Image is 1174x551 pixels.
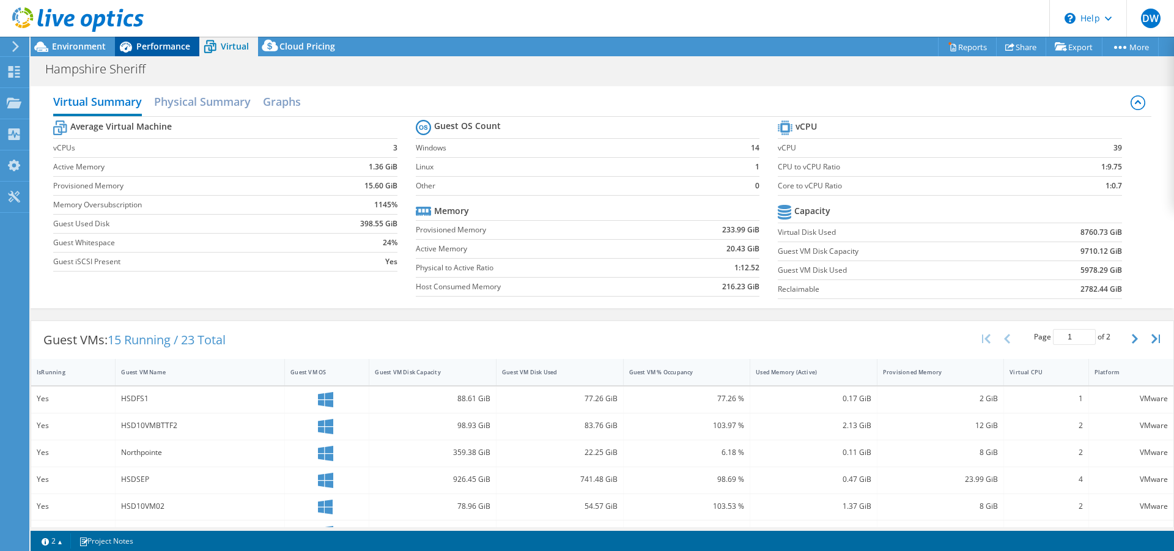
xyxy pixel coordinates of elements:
div: 98.69 % [629,473,745,486]
div: VMware [1095,473,1168,486]
label: Memory Oversubscription [53,199,315,211]
b: Yes [385,256,397,268]
div: VMware [1095,419,1168,432]
span: DW [1141,9,1161,28]
a: More [1102,37,1159,56]
div: VMware [1095,526,1168,539]
div: 6.18 % [629,446,745,459]
b: 15.60 GiB [364,180,397,192]
span: Cloud Pricing [279,40,335,52]
div: Used Memory (Active) [756,368,857,376]
label: Linux [416,161,728,173]
label: Guest VM Disk Capacity [778,245,1010,257]
label: Active Memory [416,243,660,255]
span: 2 [1106,331,1110,342]
div: 0.17 GiB [756,392,871,405]
div: 22.25 GiB [502,446,618,459]
div: HSD10VMBTTF2 [121,419,279,432]
div: 2.13 GiB [756,419,871,432]
b: 233.99 GiB [722,224,759,236]
b: 1:9.75 [1101,161,1122,173]
div: 98.93 GiB [375,419,490,432]
label: Provisioned Memory [416,224,660,236]
div: 60.67 % [629,526,745,539]
div: VMware [1095,500,1168,513]
div: 23.99 GiB [883,473,999,486]
div: HSD10VM02 [121,500,279,513]
label: Physical to Active Ratio [416,262,660,274]
div: Guest VMs: [31,321,238,359]
div: 83.76 GiB [502,419,618,432]
div: Yes [37,473,109,486]
label: Core to vCPU Ratio [778,180,1043,192]
span: Performance [136,40,190,52]
b: 5978.29 GiB [1080,264,1122,276]
b: 0 [755,180,759,192]
b: 20.43 GiB [726,243,759,255]
label: Windows [416,142,728,154]
div: 103.97 % [629,419,745,432]
label: Guest Whitespace [53,237,315,249]
div: 78.96 GiB [375,500,490,513]
label: Active Memory [53,161,315,173]
div: 0.47 GiB [756,473,871,486]
span: Environment [52,40,106,52]
b: vCPU [796,120,817,133]
div: 77.26 % [629,392,745,405]
b: 1145% [374,199,397,211]
h1: Hampshire Sheriff [40,62,164,76]
div: IsRunning [37,368,95,376]
div: 88.61 GiB [375,392,490,405]
div: 359.38 GiB [375,446,490,459]
div: 4 [1010,473,1082,486]
div: Yes [37,392,109,405]
div: Yes [37,446,109,459]
div: 1300.67 GiB [502,526,618,539]
a: 2 [33,533,71,549]
div: 12 GiB [883,419,999,432]
div: Guest VM % Occupancy [629,368,730,376]
b: 1:12.52 [734,262,759,274]
div: 54.57 GiB [502,500,618,513]
div: 1.37 GiB [756,500,871,513]
a: Project Notes [70,533,142,549]
label: Virtual Disk Used [778,226,1010,239]
svg: \n [1065,13,1076,24]
div: exchange02 [121,526,279,539]
b: 1:0.7 [1106,180,1122,192]
span: Virtual [221,40,249,52]
a: Export [1046,37,1102,56]
div: Guest VM OS [290,368,349,376]
label: Reclaimable [778,283,1010,295]
label: vCPUs [53,142,315,154]
b: Memory [434,205,469,217]
a: Reports [938,37,997,56]
div: 2 [1010,419,1082,432]
b: Average Virtual Machine [70,120,172,133]
b: 1.36 GiB [369,161,397,173]
h2: Physical Summary [154,89,251,114]
b: Guest OS Count [434,120,501,132]
div: HSDSEP [121,473,279,486]
div: 77.26 GiB [502,392,618,405]
div: Northpointe [121,446,279,459]
div: Yes [37,500,109,513]
div: 103.53 % [629,500,745,513]
b: 9710.12 GiB [1080,245,1122,257]
b: 3 [393,142,397,154]
div: 8 GiB [883,446,999,459]
div: 3.19 GiB [756,526,871,539]
b: 14 [751,142,759,154]
b: 39 [1113,142,1122,154]
div: 1 [1010,392,1082,405]
div: 32 GiB [883,526,999,539]
div: Guest VM Name [121,368,264,376]
div: HSDFS1 [121,392,279,405]
label: Guest Used Disk [53,218,315,230]
label: Other [416,180,728,192]
label: CPU to vCPU Ratio [778,161,1043,173]
div: 4 [1010,526,1082,539]
div: Guest VM Disk Used [502,368,603,376]
div: Guest VM Disk Capacity [375,368,476,376]
div: VMware [1095,392,1168,405]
